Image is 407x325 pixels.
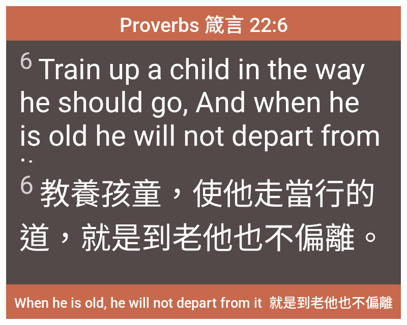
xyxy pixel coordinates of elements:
sup: 6 [19,171,34,200]
sup: 6 [19,47,33,75]
wh5493: 。 [355,220,386,256]
span: Train up a child in the way he should go, And when he is old he will not depart from it. [19,47,388,187]
wh1870: ，就是到老 [50,220,386,256]
wh2596: 孩童 [19,176,386,256]
wh2204: 他也不偏離 [202,220,386,256]
wh6310: 的道 [19,176,386,256]
span: 教養 [19,169,388,257]
wh5288: ，使他走當行 [19,176,386,256]
span: Proverbs 箴言 22:6 [120,9,288,38]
